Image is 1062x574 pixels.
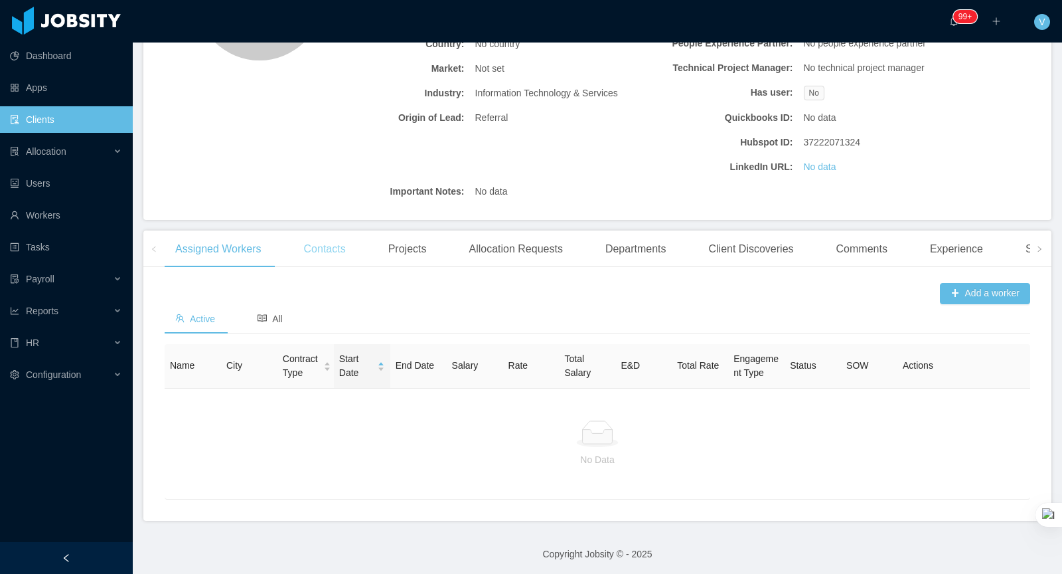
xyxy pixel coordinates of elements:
span: Referral [475,111,508,125]
div: Sort [323,360,331,369]
span: No country [475,37,520,51]
a: icon: pie-chartDashboard [10,43,122,69]
i: icon: setting [10,370,19,379]
i: icon: book [10,338,19,347]
i: icon: team [175,314,185,323]
span: HR [26,337,39,348]
a: icon: robotUsers [10,170,122,197]
span: Actions [903,360,933,371]
span: Engagement Type [733,353,779,378]
b: Market: [311,62,465,76]
b: Country: [311,37,465,51]
b: Hubspot ID: [639,136,793,149]
span: City [226,360,242,371]
span: Active [175,314,215,324]
span: Not set [475,62,504,76]
span: Status [790,360,816,371]
div: No technical project manager [798,56,963,80]
a: icon: appstoreApps [10,74,122,101]
div: Client Discoveries [698,231,804,268]
p: No Data [175,452,1020,467]
span: Configuration [26,369,81,380]
i: icon: caret-up [377,361,384,365]
div: Comments [826,231,898,268]
div: Departments [595,231,677,268]
span: Total Salary [564,353,591,378]
i: icon: bell [949,17,958,26]
span: All [258,314,283,324]
i: icon: caret-up [323,361,331,365]
span: Rate [508,360,528,371]
span: Reports [26,306,58,316]
i: icon: line-chart [10,306,19,316]
sup: 906 [953,10,977,23]
span: Start Date [339,352,372,380]
a: icon: userWorkers [10,202,122,229]
i: icon: read [258,314,267,323]
span: End Date [396,360,434,371]
b: Industry: [311,86,465,100]
span: V [1039,14,1045,30]
span: Name [170,360,194,371]
b: LinkedIn URL: [639,160,793,174]
b: Important Notes: [311,185,465,199]
span: Total Rate [677,360,719,371]
span: Information Technology & Services [475,86,618,100]
div: Allocation Requests [458,231,573,268]
span: SOW [846,360,868,371]
b: Has user: [639,86,793,100]
b: Technical Project Manager: [639,61,793,75]
b: Quickbooks ID: [639,111,793,125]
div: Assigned Workers [165,231,272,268]
button: icon: plusAdd a worker [940,283,1030,304]
i: icon: right [1036,246,1043,252]
b: Origin of Lead: [311,111,465,125]
i: icon: solution [10,147,19,156]
div: Experience [919,231,994,268]
i: icon: left [151,246,157,252]
i: icon: caret-down [377,365,384,369]
span: No data [475,185,508,199]
b: People Experience Partner: [639,37,793,50]
i: icon: file-protect [10,274,19,284]
span: No data [804,111,836,125]
span: Allocation [26,146,66,157]
span: E&D [621,360,640,371]
i: icon: caret-down [323,365,331,369]
a: No data [804,160,836,174]
span: 37222071324 [804,136,861,149]
i: icon: plus [992,17,1001,26]
div: Sort [377,360,385,369]
a: icon: profileTasks [10,234,122,260]
span: Contract Type [283,352,318,380]
div: Projects [378,231,437,268]
a: icon: auditClients [10,106,122,133]
span: Salary [452,360,479,371]
div: No people experience partner [798,31,963,56]
div: Contacts [293,231,356,268]
span: No [804,86,824,100]
span: Payroll [26,274,54,284]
